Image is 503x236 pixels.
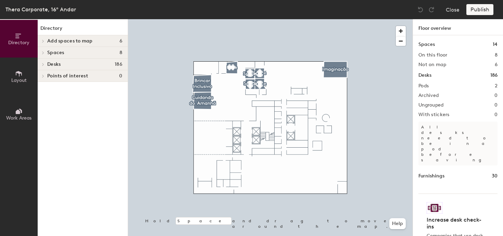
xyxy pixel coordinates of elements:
img: Redo [428,6,435,13]
span: Add spaces to map [47,38,93,44]
span: Work Areas [6,115,32,121]
h2: Ungrouped [418,102,444,108]
h2: With stickers [418,112,450,117]
span: 6 [120,38,122,44]
h2: 6 [495,62,498,67]
h2: On this floor [418,52,448,58]
span: Directory [8,40,29,46]
h1: Desks [418,72,431,79]
h2: 0 [494,102,498,108]
img: Sticker logo [427,202,442,214]
button: Help [389,218,406,229]
span: Desks [47,62,61,67]
span: Layout [11,77,27,83]
h1: 14 [493,41,498,48]
h2: Not on map [418,62,446,67]
h2: Archived [418,93,439,98]
span: Points of interest [47,73,88,79]
h1: Furnishings [418,172,444,180]
h2: 0 [494,93,498,98]
h1: 30 [492,172,498,180]
h1: 186 [490,72,498,79]
h4: Increase desk check-ins [427,216,485,230]
h1: Directory [38,25,128,35]
div: Thera Corporate, 16º Andar [5,5,76,14]
span: 8 [120,50,122,55]
h2: 8 [495,52,498,58]
span: Spaces [47,50,64,55]
h2: Pods [418,83,429,89]
h1: Spaces [418,41,435,48]
img: Undo [417,6,424,13]
h2: 2 [495,83,498,89]
span: 0 [119,73,122,79]
span: 186 [115,62,122,67]
button: Close [446,4,460,15]
h2: 0 [494,112,498,117]
h1: Floor overview [413,19,503,35]
p: All desks need to be in a pod before saving [418,122,498,165]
